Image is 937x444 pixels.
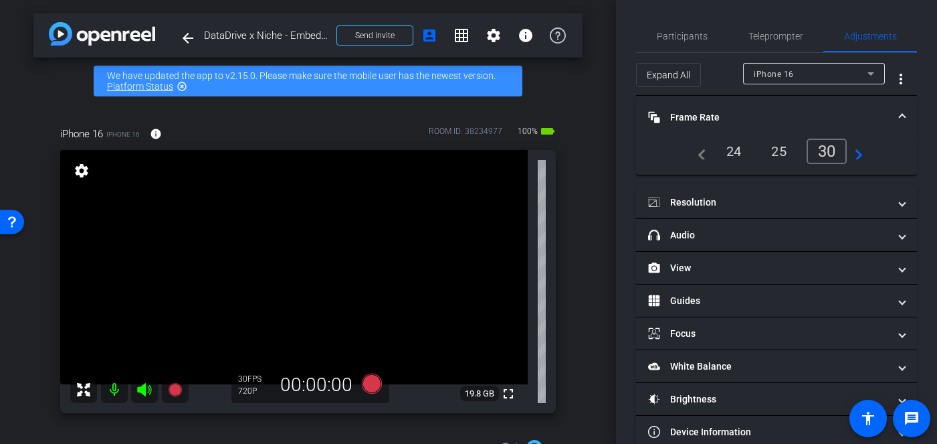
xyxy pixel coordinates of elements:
[636,350,917,382] mat-expansion-panel-header: White Balance
[690,143,706,159] mat-icon: navigate_before
[716,140,752,163] div: 24
[500,386,516,402] mat-icon: fullscreen
[60,127,103,141] span: iPhone 16
[657,31,708,41] span: Participants
[247,374,262,384] span: FPS
[761,140,797,163] div: 25
[421,27,437,44] mat-icon: account_box
[107,81,173,92] a: Platform Status
[636,186,917,218] mat-expansion-panel-header: Resolution
[648,327,889,341] mat-panel-title: Focus
[94,66,522,96] div: We have updated the app to v2.15.0. Please make sure the mobile user has the newest version.
[238,386,272,396] div: 720P
[636,96,917,139] mat-expansion-panel-header: Frame Rate
[647,62,690,88] span: Expand All
[272,374,361,396] div: 00:00:00
[847,143,863,159] mat-icon: navigate_next
[49,22,155,46] img: app-logo
[516,121,540,142] span: 100%
[336,25,413,46] button: Send invite
[355,30,395,41] span: Send invite
[893,71,909,87] mat-icon: more_vert
[904,411,920,427] mat-icon: message
[238,374,272,384] div: 30
[648,261,889,275] mat-panel-title: View
[150,128,162,140] mat-icon: info
[648,294,889,308] mat-panel-title: Guides
[453,27,470,44] mat-icon: grid_on
[72,163,91,179] mat-icon: settings
[636,139,917,175] div: Frame Rate
[180,30,196,46] mat-icon: arrow_back
[648,392,889,406] mat-panel-title: Brightness
[648,360,889,374] mat-panel-title: White Balance
[754,70,794,79] span: iPhone 16
[518,27,534,44] mat-icon: info
[860,411,876,427] mat-icon: accessibility
[636,219,917,251] mat-expansion-panel-header: Audio
[636,252,917,284] mat-expansion-panel-header: View
[807,139,847,164] div: 30
[540,123,556,139] mat-icon: battery_std
[885,63,917,95] button: More Options for Adjustments Panel
[204,22,328,49] span: DataDrive x Niche - Embedded Tableau Data Product - [PERSON_NAME][EMAIL_ADDRESS][PERSON_NAME][DOM...
[429,125,502,145] div: ROOM ID: 38234977
[636,383,917,415] mat-expansion-panel-header: Brightness
[486,27,502,44] mat-icon: settings
[636,63,701,87] button: Expand All
[106,129,140,139] span: iPhone 16
[460,386,499,402] span: 19.8 GB
[748,31,803,41] span: Teleprompter
[648,228,889,242] mat-panel-title: Audio
[648,196,889,210] mat-panel-title: Resolution
[648,425,889,439] mat-panel-title: Device Information
[636,317,917,350] mat-expansion-panel-header: Focus
[636,285,917,317] mat-expansion-panel-header: Guides
[648,110,889,125] mat-panel-title: Frame Rate
[177,81,187,92] mat-icon: highlight_off
[844,31,897,41] span: Adjustments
